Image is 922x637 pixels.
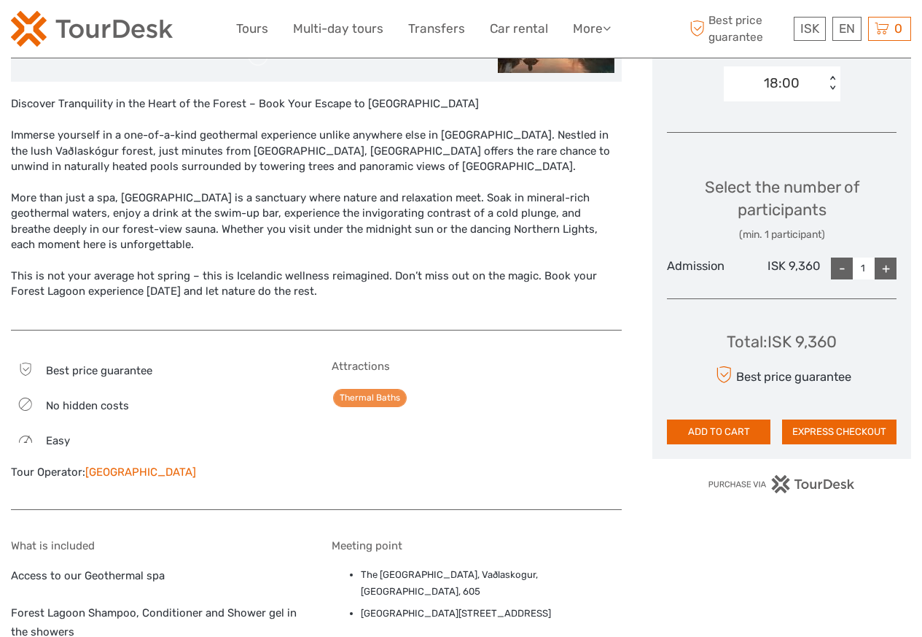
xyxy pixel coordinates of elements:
[832,17,862,41] div: EN
[573,18,611,39] a: More
[236,18,268,39] a: Tours
[361,606,622,622] li: [GEOGRAPHIC_DATA][STREET_ADDRESS]
[332,360,622,373] h5: Attractions
[408,18,465,39] a: Transfers
[782,420,896,444] button: EXPRESS CHECKOUT
[667,258,743,279] div: Admission
[333,389,407,407] a: Thermal Baths
[46,399,129,412] span: No hidden costs
[708,475,856,493] img: PurchaseViaTourDesk.png
[46,434,70,447] span: Easy
[11,11,173,47] img: 120-15d4194f-c635-41b9-a512-a3cb382bfb57_logo_small.png
[490,18,548,39] a: Car rental
[764,74,800,93] div: 18:00
[892,21,905,36] span: 0
[332,539,622,552] h5: Meeting point
[800,21,819,36] span: ISK
[667,420,770,444] button: ADD TO CART
[46,364,152,377] span: Best price guarantee
[667,228,896,242] div: (min. 1 participant)
[168,23,185,40] button: Open LiveChat chat widget
[361,567,622,600] li: The [GEOGRAPHIC_DATA], Vaðlaskogur, [GEOGRAPHIC_DATA], 605
[11,465,301,480] div: Tour Operator:
[20,26,165,37] p: We're away right now. Please check back later!
[293,18,383,39] a: Multi-day tours
[686,12,790,45] span: Best price guarantee
[743,258,820,279] div: ISK 9,360
[727,331,837,353] div: Total : ISK 9,360
[11,96,622,315] div: Discover Tranquility in the Heart of the Forest – Book Your Escape to [GEOGRAPHIC_DATA] Immerse y...
[826,76,838,91] div: < >
[712,362,851,387] div: Best price guarantee
[85,466,196,479] a: [GEOGRAPHIC_DATA]
[831,258,853,279] div: -
[11,539,301,552] h5: What is included
[875,258,896,279] div: +
[667,176,896,242] div: Select the number of participants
